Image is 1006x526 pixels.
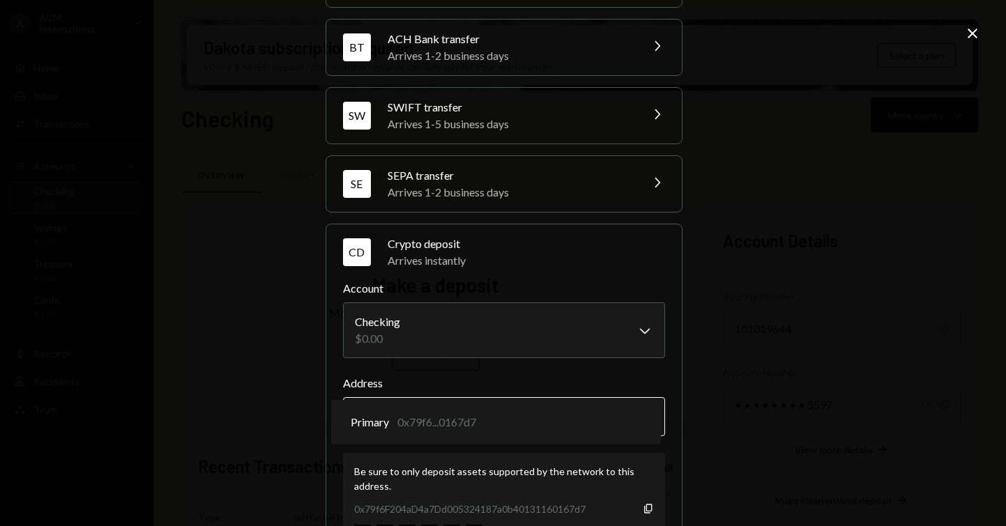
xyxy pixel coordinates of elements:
[354,464,654,493] div: Be sure to only deposit assets supported by the network to this address.
[343,102,371,130] div: SW
[343,375,665,392] label: Address
[388,47,632,64] div: Arrives 1-2 business days
[388,99,632,116] div: SWIFT transfer
[388,116,632,132] div: Arrives 1-5 business days
[388,235,665,252] div: Crypto deposit
[343,33,371,61] div: BT
[343,170,371,198] div: SE
[397,414,476,431] div: 0x79f6...0167d7
[388,167,632,184] div: SEPA transfer
[388,184,632,201] div: Arrives 1-2 business days
[343,302,665,358] button: Account
[351,414,389,431] span: Primary
[343,280,665,297] label: Account
[343,397,665,436] button: Address
[343,238,371,266] div: CD
[354,502,586,516] div: 0x79f6F204aD4a7Dd005324187a0b40131160167d7
[388,252,665,269] div: Arrives instantly
[388,31,632,47] div: ACH Bank transfer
